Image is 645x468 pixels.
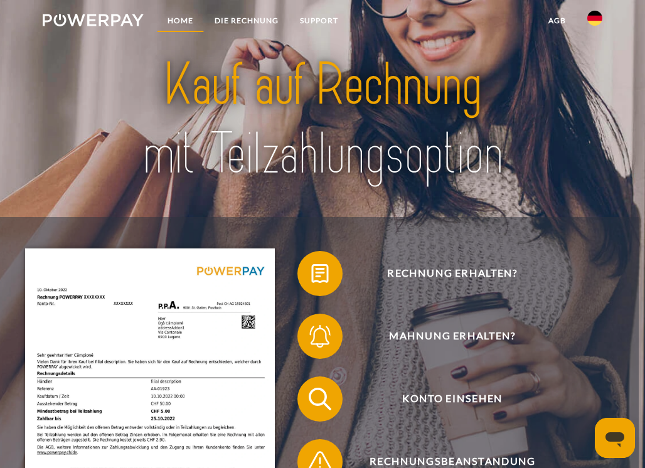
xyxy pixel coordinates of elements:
a: Konto einsehen [281,374,607,424]
a: agb [538,9,577,32]
a: Home [157,9,204,32]
a: SUPPORT [289,9,349,32]
a: DIE RECHNUNG [204,9,289,32]
img: qb_bill.svg [306,259,334,287]
iframe: Schaltfläche zum Öffnen des Messaging-Fensters [595,418,635,458]
a: Rechnung erhalten? [281,248,607,299]
span: Konto einsehen [314,376,591,422]
button: Mahnung erhalten? [297,314,591,359]
img: title-powerpay_de.svg [99,47,545,193]
img: logo-powerpay-white.svg [43,14,144,26]
img: qb_search.svg [306,385,334,413]
img: qb_bell.svg [306,322,334,350]
button: Rechnung erhalten? [297,251,591,296]
button: Konto einsehen [297,376,591,422]
a: Mahnung erhalten? [281,311,607,361]
span: Rechnung erhalten? [314,251,591,296]
span: Mahnung erhalten? [314,314,591,359]
img: de [587,11,602,26]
